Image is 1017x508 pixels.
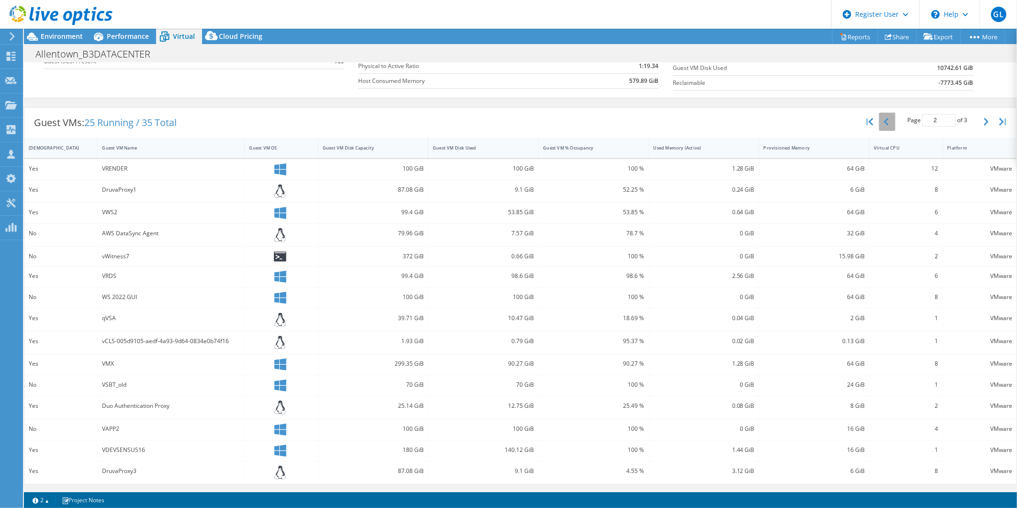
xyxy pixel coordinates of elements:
div: VMware [948,207,1012,218]
div: 6 [874,271,938,281]
a: More [960,29,1005,44]
div: 78.7 % [543,228,644,239]
span: Virtual [173,32,195,41]
div: 95.37 % [543,336,644,346]
div: 1.44 GiB [654,445,755,455]
div: VMware [948,313,1012,323]
div: Yes [29,207,93,218]
div: 15.98 GiB [764,251,865,262]
div: 4 [874,424,938,434]
a: Project Notes [55,494,111,506]
div: 70 GiB [433,380,534,390]
div: 100 GiB [323,292,424,302]
div: No [29,380,93,390]
div: 1.93 GiB [323,336,424,346]
span: Environment [41,32,83,41]
div: Guest VMs: [24,108,186,138]
div: VMware [948,445,1012,455]
div: 0.64 GiB [654,207,755,218]
div: 8 [874,466,938,476]
div: Yes [29,445,93,455]
div: VMware [948,185,1012,195]
svg: \n [931,10,940,19]
div: No [29,424,93,434]
div: 64 GiB [764,207,865,218]
div: 1 [874,380,938,390]
div: 4 [874,228,938,239]
div: 25.14 GiB [323,401,424,411]
div: 100 % [543,292,644,302]
div: 0 GiB [654,292,755,302]
div: 2 [874,251,938,262]
a: Export [916,29,961,44]
div: 100 GiB [433,163,534,174]
div: 6 GiB [764,185,865,195]
div: 1.28 GiB [654,163,755,174]
b: 10742.61 GiB [938,63,973,73]
div: 2.56 GiB [654,271,755,281]
div: 100 % [543,163,644,174]
h1: Allentown_B3DATACENTER [31,49,165,59]
div: 0.79 GiB [433,336,534,346]
div: 99.4 GiB [323,207,424,218]
div: Yes [29,466,93,476]
div: 0 GiB [654,380,755,390]
div: 64 GiB [764,358,865,369]
div: No [29,228,93,239]
label: Physical to Active Ratio [359,61,572,71]
div: VRDS [102,271,240,281]
div: 299.35 GiB [323,358,424,369]
div: WS 2022 GUI [102,292,240,302]
div: VAPP2 [102,424,240,434]
a: 2 [26,494,56,506]
div: VMware [948,228,1012,239]
div: 4.55 % [543,466,644,476]
span: 25 Running / 35 Total [84,116,177,129]
div: 79.96 GiB [323,228,424,239]
div: 100 GiB [323,424,424,434]
div: 64 GiB [764,163,865,174]
div: 24 GiB [764,380,865,390]
div: 1 [874,313,938,323]
div: VMware [948,358,1012,369]
label: Reclaimable [673,78,870,88]
div: 90.27 % [543,358,644,369]
div: 16 GiB [764,445,865,455]
div: 1 [874,336,938,346]
div: 98.6 GiB [433,271,534,281]
div: 0.02 GiB [654,336,755,346]
div: 18.69 % [543,313,644,323]
div: Yes [29,271,93,281]
div: 100 GiB [323,163,424,174]
div: Guest VM Disk Used [433,145,522,151]
div: VSBT_old [102,380,240,390]
div: 87.08 GiB [323,185,424,195]
div: Yes [29,401,93,411]
div: Guest VM OS [249,145,302,151]
label: Guest VM Disk Used [673,63,870,73]
div: 7.57 GiB [433,228,534,239]
div: 2 [874,401,938,411]
div: VMware [948,336,1012,346]
div: qVSA [102,313,240,323]
div: 70 GiB [323,380,424,390]
div: No [29,292,93,302]
div: Yes [29,313,93,323]
div: VMware [948,401,1012,411]
div: Guest VM % Occupancy [543,145,633,151]
div: Yes [29,185,93,195]
div: 12 [874,163,938,174]
div: VMX [102,358,240,369]
div: VMware [948,424,1012,434]
div: 25.49 % [543,401,644,411]
div: 32 GiB [764,228,865,239]
div: 64 GiB [764,292,865,302]
div: 0.08 GiB [654,401,755,411]
div: VMware [948,466,1012,476]
div: 8 GiB [764,401,865,411]
b: 579.89 GiB [630,76,659,86]
div: 87.08 GiB [323,466,424,476]
div: Yes [29,358,93,369]
div: 100 % [543,380,644,390]
div: Virtual CPU [874,145,927,151]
